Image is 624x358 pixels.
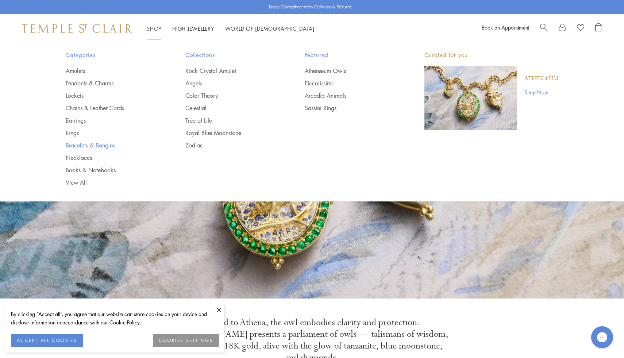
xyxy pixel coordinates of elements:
[185,50,276,59] span: Collections
[577,23,584,34] a: View Wishlist
[185,92,276,100] a: Color Theory
[588,324,617,351] iframe: Gorgias live chat messenger
[269,3,352,11] p: Enjoy Complimentary Delivery & Returns
[225,25,315,32] a: World of [DEMOGRAPHIC_DATA]World of [DEMOGRAPHIC_DATA]
[185,79,276,87] a: Angels
[185,129,276,137] a: Royal Blue Moonstone
[424,50,558,59] p: Curated for you
[147,25,161,32] a: ShopShop
[153,334,219,347] button: COOKIES SETTINGS
[66,154,156,162] a: Necklaces
[305,50,395,59] span: Featured
[305,92,395,100] a: Arcadia Animals
[66,129,156,137] a: Rings
[22,24,132,33] img: Temple St. Clair
[172,25,214,32] a: High JewelleryHigh Jewellery
[305,79,395,87] a: Piccolissimi
[66,141,156,149] a: Bracelets & Bangles
[66,104,156,112] a: Chains & Leather Cords
[185,116,276,124] a: Tree of Life
[524,75,558,83] a: Athenæum
[595,23,602,34] a: Open Shopping Bag
[66,178,156,186] a: View All
[305,104,395,112] a: Sassini Rings
[66,79,156,87] a: Pendants & Charms
[66,166,156,174] a: Books & Notebooks
[147,24,315,33] nav: Main navigation
[66,92,156,100] a: Lockets
[66,67,156,75] a: Amulets
[66,50,156,59] span: Categories
[185,141,276,149] a: Zodiac
[305,67,395,75] a: Athenæum Owls
[185,67,276,75] a: Rock Crystal Amulet
[524,88,558,96] a: Shop Now
[185,104,276,112] a: Celestial
[540,23,548,34] a: Search
[11,310,219,327] div: By clicking “Accept all”, you agree that our website can store cookies on your device and disclos...
[11,334,83,347] button: ACCEPT ALL COOKIES
[66,116,156,124] a: Earrings
[482,24,529,31] a: Book an Appointment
